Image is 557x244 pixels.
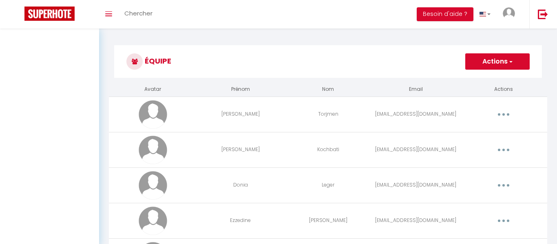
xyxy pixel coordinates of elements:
[460,82,547,97] th: Actions
[284,167,372,203] td: Leger
[197,82,284,97] th: Prénom
[503,7,515,20] img: ...
[417,7,473,21] button: Besoin d'aide ?
[24,7,75,21] img: Super Booking
[139,207,167,235] img: avatar.png
[284,203,372,238] td: [PERSON_NAME]
[372,132,460,167] td: [EMAIL_ADDRESS][DOMAIN_NAME]
[372,167,460,203] td: [EMAIL_ADDRESS][DOMAIN_NAME]
[372,82,460,97] th: Email
[372,203,460,238] td: [EMAIL_ADDRESS][DOMAIN_NAME]
[284,132,372,167] td: Kochbati
[139,136,167,164] img: avatar.png
[197,132,284,167] td: [PERSON_NAME]
[284,82,372,97] th: Nom
[197,97,284,132] td: [PERSON_NAME]
[372,97,460,132] td: [EMAIL_ADDRESS][DOMAIN_NAME]
[124,9,153,18] span: Chercher
[538,9,548,19] img: logout
[197,203,284,238] td: Ezzedine
[465,53,530,70] button: Actions
[284,97,372,132] td: Torjmen
[197,167,284,203] td: Donia
[139,100,167,129] img: avatar.png
[109,82,197,97] th: Avatar
[139,171,167,200] img: avatar.png
[114,45,542,78] h3: Équipe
